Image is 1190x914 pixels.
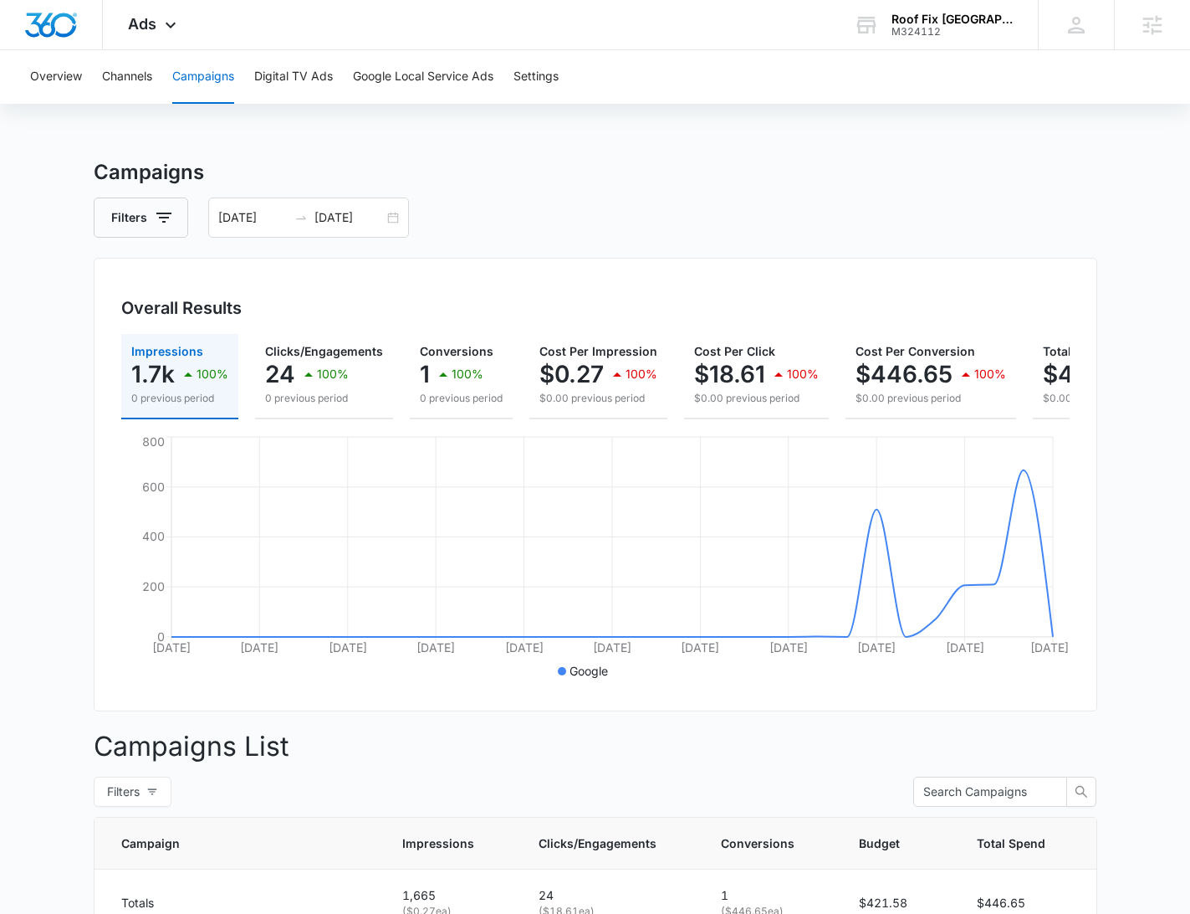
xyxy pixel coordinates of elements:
input: Search Campaigns [923,783,1044,801]
span: Clicks/Engagements [265,344,383,358]
div: account id [891,26,1014,38]
p: 24 [539,886,681,904]
span: Campaign [121,834,338,852]
tspan: [DATE] [945,640,983,655]
button: search [1066,777,1096,807]
span: search [1067,785,1096,798]
tspan: 800 [141,434,164,449]
button: Filters [94,777,171,807]
span: Budget [859,834,912,852]
p: 1,665 [402,886,498,904]
button: Overview [30,50,82,104]
span: Conversions [721,834,794,852]
button: Digital TV Ads [254,50,333,104]
p: 100% [317,368,349,380]
span: swap-right [294,211,308,224]
button: Settings [513,50,559,104]
tspan: [DATE] [857,640,896,655]
button: Campaigns [172,50,234,104]
tspan: [DATE] [1029,640,1068,655]
tspan: 400 [141,529,164,543]
tspan: [DATE] [328,640,366,655]
span: Impressions [131,344,203,358]
h3: Campaigns [94,157,1097,187]
tspan: 200 [141,579,164,593]
p: $18.61 [694,361,765,388]
tspan: [DATE] [416,640,455,655]
p: $0.00 previous period [539,391,657,406]
span: Cost Per Click [694,344,775,358]
p: 100% [787,368,819,380]
p: 0 previous period [420,391,503,406]
button: Filters [94,198,188,238]
p: 100% [626,368,657,380]
p: $446.65 [1043,361,1140,388]
span: Cost Per Impression [539,344,657,358]
button: Channels [102,50,152,104]
tspan: [DATE] [592,640,631,655]
p: 100% [974,368,1006,380]
p: Google [569,662,608,680]
span: Total Spend [1043,344,1111,358]
div: account name [891,13,1014,26]
span: Clicks/Engagements [539,834,656,852]
p: $0.00 previous period [855,391,1006,406]
span: Impressions [402,834,474,852]
tspan: [DATE] [151,640,190,655]
span: Cost Per Conversion [855,344,975,358]
span: Conversions [420,344,493,358]
p: 1.7k [131,361,175,388]
span: Total Spend [977,834,1045,852]
tspan: 600 [141,480,164,494]
tspan: 0 [156,629,164,644]
tspan: [DATE] [240,640,278,655]
p: 24 [265,361,295,388]
input: End date [314,208,384,227]
p: Campaigns List [94,727,1097,767]
p: $0.00 previous period [694,391,819,406]
p: $0.27 [539,361,604,388]
p: 1 [420,361,430,388]
div: Totals [121,894,362,911]
tspan: [DATE] [504,640,543,655]
h3: Overall Results [121,295,242,321]
p: 100% [197,368,228,380]
p: $446.65 [855,361,953,388]
span: Ads [128,15,156,33]
input: Start date [218,208,288,227]
p: 1 [721,886,819,904]
button: Google Local Service Ads [353,50,493,104]
p: 100% [452,368,483,380]
p: 0 previous period [131,391,228,406]
span: to [294,211,308,224]
p: $421.58 [859,894,937,911]
p: 0 previous period [265,391,383,406]
span: Filters [107,783,140,801]
tspan: [DATE] [769,640,807,655]
tspan: [DATE] [681,640,719,655]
